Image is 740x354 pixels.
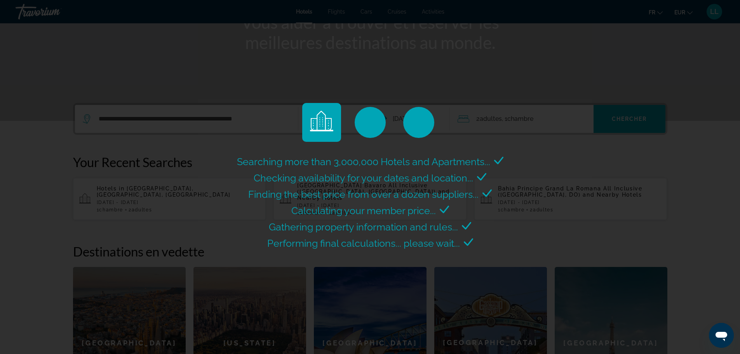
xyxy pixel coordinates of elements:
[291,205,436,216] span: Calculating your member price...
[254,172,473,184] span: Checking availability for your dates and location...
[248,188,479,200] span: Finding the best price from over a dozen suppliers...
[237,156,490,167] span: Searching more than 3,000,000 Hotels and Apartments...
[269,221,458,233] span: Gathering property information and rules...
[267,237,460,249] span: Performing final calculations... please wait...
[709,323,734,348] iframe: Bouton de lancement de la fenêtre de messagerie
